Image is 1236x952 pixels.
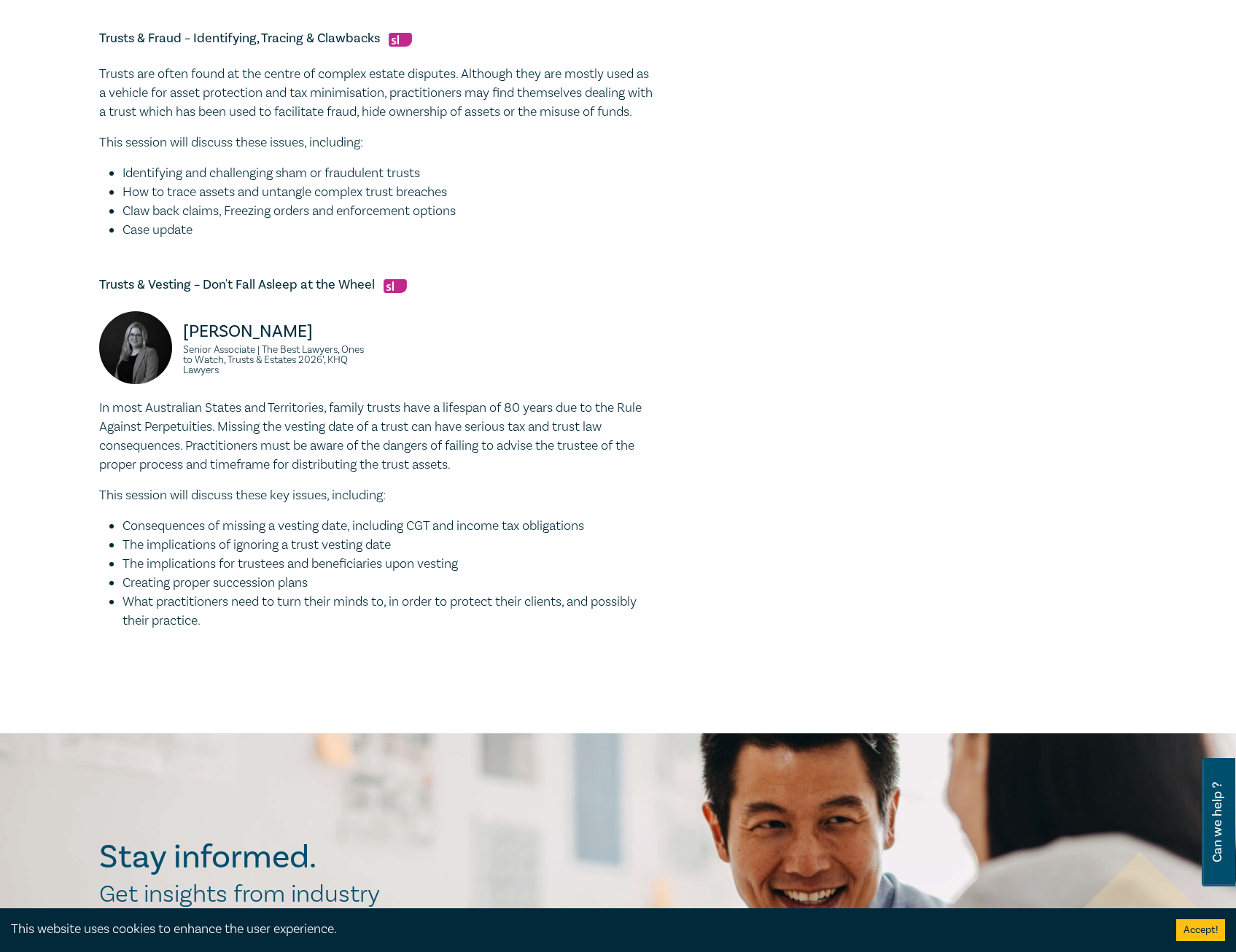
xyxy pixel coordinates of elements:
[123,202,653,221] li: Claw back claims, Freezing orders and enforcement options
[123,164,653,183] li: Identifying and challenging sham or fraudulent trusts
[99,65,653,122] p: Trusts are often found at the centre of complex estate disputes. Although they are mostly used as...
[11,920,1154,939] div: This website uses cookies to enhance the user experience.
[99,838,443,876] h2: Stay informed.
[99,30,653,47] h5: Trusts & Fraud – Identifying, Tracing & Clawbacks
[123,593,653,631] li: What practitioners need to turn their minds to, in order to protect their clients, and possibly t...
[1176,919,1225,941] button: Accept cookies
[183,345,368,375] small: Senior Associate | The Best Lawyers, Ones to Watch, Trusts & Estates 2026’, KHQ Lawyers
[123,221,653,240] li: Case update
[99,276,653,294] h5: Trusts & Vesting – Don't Fall Asleep at the Wheel
[123,517,653,536] li: Consequences of missing a vesting date, including CGT and income tax obligations
[123,536,653,555] li: The implications of ignoring a trust vesting date
[123,183,653,202] li: How to trace assets and untangle complex trust breaches
[389,33,412,47] img: Substantive Law
[99,399,653,475] p: In most Australian States and Territories, family trusts have a lifespan of 80 years due to the R...
[1210,767,1224,878] span: Can we help ?
[99,133,653,152] p: This session will discuss these issues, including:
[99,311,172,384] img: Laura Hussey
[123,555,653,574] li: The implications for trustees and beneficiaries upon vesting
[183,320,368,343] p: [PERSON_NAME]
[99,486,653,505] p: This session will discuss these key issues, including:
[384,279,407,293] img: Substantive Law
[123,574,653,593] li: Creating proper succession plans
